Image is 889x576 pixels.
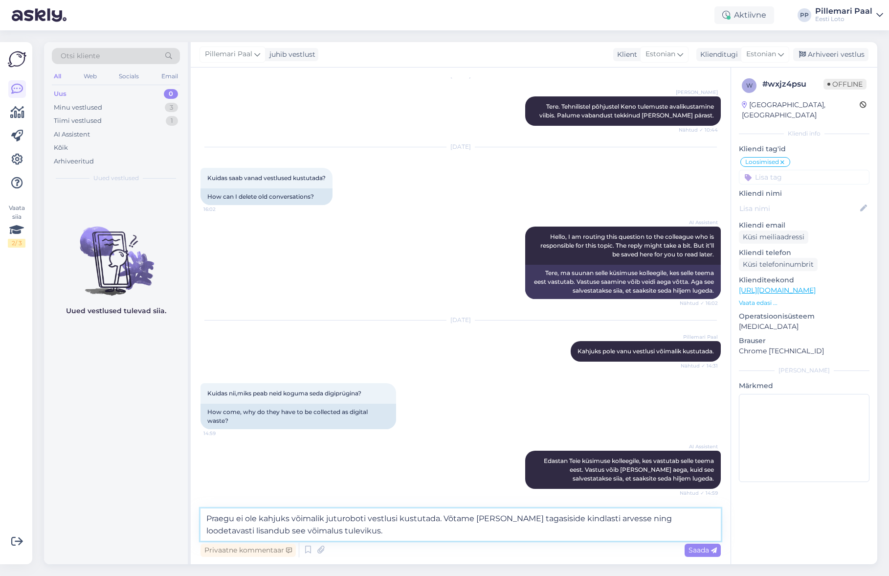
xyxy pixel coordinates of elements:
img: Askly Logo [8,50,26,69]
span: Nähtud ✓ 14:59 [680,489,718,497]
div: [DATE] [200,142,721,151]
textarea: Praegu ei ole kahjuks võimalik juturoboti vestlusi kustutada. Võtame [PERSON_NAME] tagasiside kin... [200,508,721,541]
div: Arhiveeri vestlus [793,48,868,61]
p: Brauser [739,336,869,346]
p: Kliendi tag'id [739,144,869,154]
div: Küsi telefoninumbrit [739,258,818,271]
p: Vaata edasi ... [739,299,869,307]
div: Tiimi vestlused [54,116,102,126]
div: Minu vestlused [54,103,102,113]
span: Estonian [746,49,776,60]
div: Arhiveeritud [54,157,94,166]
img: No chats [44,209,188,297]
span: Saada [689,546,717,554]
div: Pillemari Paal [815,7,872,15]
div: Eesti Loto [815,15,872,23]
p: Kliendi telefon [739,248,869,258]
p: Märkmed [739,381,869,391]
div: Aktiivne [714,6,774,24]
span: 14:59 [203,430,240,437]
span: Nähtud ✓ 16:02 [680,300,718,307]
div: Privaatne kommentaar [200,544,296,557]
div: 0 [164,89,178,99]
span: Kuidas nii,miks peab neid koguma seda digiprügina? [207,390,361,397]
p: Klienditeekond [739,275,869,285]
span: Offline [823,79,867,90]
div: Uus [54,89,67,99]
div: [DATE] [200,316,721,324]
span: Nähtud ✓ 10:44 [679,126,718,134]
div: Klient [613,49,637,60]
div: How can I delete old conversations? [200,188,333,205]
span: Otsi kliente [61,51,100,61]
span: Uued vestlused [93,174,139,183]
span: Tere. Tehnilistel põhjustel Keno tulemuste avalikustamine viibis. Palume vabandust tekkinud [PERS... [539,103,715,119]
div: 2 / 3 [8,239,25,248]
span: Edastan Teie küsimuse kolleegile, kes vastutab selle teema eest. Vastus võib [PERSON_NAME] aega, ... [544,457,715,482]
div: Kliendi info [739,129,869,138]
div: # wxjz4psu [762,78,823,90]
span: Hello, I am routing this question to the colleague who is responsible for this topic. The reply m... [540,233,715,258]
div: Küsi meiliaadressi [739,230,808,244]
div: All [52,70,63,83]
div: [PERSON_NAME] [739,366,869,375]
p: Kliendi nimi [739,188,869,199]
div: PP [798,8,811,22]
p: [MEDICAL_DATA] [739,322,869,332]
div: Kõik [54,143,68,153]
span: 16:02 [203,206,240,213]
p: Operatsioonisüsteem [739,311,869,322]
div: juhib vestlust [266,49,315,60]
div: 1 [166,116,178,126]
div: 3 [165,103,178,113]
span: Nähtud ✓ 14:31 [681,362,718,369]
div: Vaata siia [8,204,25,248]
p: Uued vestlused tulevad siia. [66,306,166,316]
span: Kahjuks pole vanu vestlusi võimalik kustutada. [578,347,714,355]
div: Klienditugi [696,49,738,60]
p: Kliendi email [739,220,869,230]
span: w [746,82,753,89]
input: Lisa tag [739,170,869,184]
div: Tere, ma suunan selle küsimuse kolleegile, kes selle teema eest vastutab. Vastuse saamine võib ve... [525,265,721,299]
a: [URL][DOMAIN_NAME] [739,286,816,295]
a: Pillemari PaalEesti Loto [815,7,883,23]
div: Web [82,70,99,83]
span: Kuidas saab vanad vestlused kustutada? [207,174,326,182]
div: [GEOGRAPHIC_DATA], [GEOGRAPHIC_DATA] [742,100,860,120]
span: AI Assistent [681,443,718,450]
span: [PERSON_NAME] [676,89,718,96]
span: Pillemari Paal [205,49,252,60]
div: Email [159,70,180,83]
div: AI Assistent [54,130,90,139]
span: Pillemari Paal [681,333,718,341]
p: Chrome [TECHNICAL_ID] [739,346,869,356]
div: Socials [117,70,141,83]
span: AI Assistent [681,219,718,226]
div: How come, why do they have to be collected as digital waste? [200,404,396,429]
span: Loosimised [745,159,779,165]
input: Lisa nimi [739,203,858,214]
span: Estonian [645,49,675,60]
